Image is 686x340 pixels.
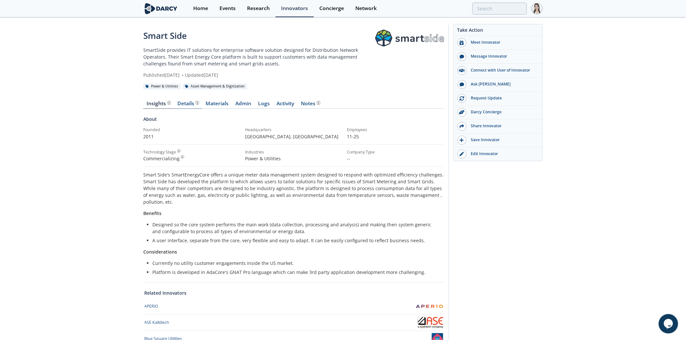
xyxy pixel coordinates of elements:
img: information.svg [181,155,184,159]
div: Published [DATE] Updated [DATE] [143,72,375,78]
div: Take Action [454,27,542,36]
div: Network [355,6,377,11]
div: Save Innovator [467,137,539,143]
div: Employees [347,127,444,133]
p: 11-25 [347,133,444,140]
span: • [181,72,185,78]
p: [GEOGRAPHIC_DATA] , [GEOGRAPHIC_DATA] [245,133,342,140]
div: Headquarters [245,127,342,133]
iframe: chat widget [659,314,680,334]
img: information.svg [177,149,181,153]
div: Darcy Concierge [467,109,539,115]
a: Logs [255,101,273,109]
img: Profile [531,3,543,14]
div: Innovators [281,6,308,11]
div: Concierge [319,6,344,11]
a: ASE Kalkitech ASE Kalkitech [145,317,443,328]
div: Industries [245,149,342,155]
div: Company Type [347,149,444,155]
a: Related Innovators [145,289,187,296]
p: SmartSide provides IT solutions for enterprise software solution designed for Distribution Networ... [143,47,375,67]
div: ASE Kalkitech [145,320,170,325]
a: Materials [202,101,232,109]
strong: Benefits [143,210,161,216]
li: A user interface, separate from the core, very flexible and easy to adapt. It can be easily confi... [152,237,440,244]
p: 2011 [143,133,241,140]
div: Details [178,101,199,106]
a: APERIO APERIO [145,301,443,312]
div: Insights [147,101,171,106]
img: APERIO [416,302,443,311]
div: Asset Management & Digitization [183,84,247,89]
div: Ask [PERSON_NAME] [467,81,539,87]
a: Notes [298,101,324,109]
a: Details [174,101,202,109]
div: Message Innovator [467,53,539,59]
a: Insights [143,101,174,109]
li: Currently no utility customer engagements inside the US market. [152,260,440,266]
img: information.svg [167,101,171,105]
li: Designed so the core system performs the main work (data collection, processing and analysis) and... [152,221,440,235]
div: Smart Side [143,29,375,42]
div: APERIO [145,303,159,309]
div: Events [219,6,236,11]
p: -- [347,155,444,162]
div: Notes [301,101,320,106]
a: Edit Innovator [454,147,542,161]
div: Connect with User of Innovator [467,67,539,73]
div: Technology Stage [143,149,176,155]
li: Platform is developed in AdaCore's GNAT Pro language which can make 3rd party application develop... [152,269,440,276]
input: Advanced Search [472,3,527,15]
div: Meet Innovator [467,40,539,45]
img: information.svg [317,101,320,105]
a: Activity [273,101,298,109]
img: information.svg [195,101,199,105]
a: Admin [232,101,255,109]
span: Power & Utilities [245,155,281,162]
img: ASE Kalkitech [418,317,443,328]
p: Smart Side's SmartEnergyCore offers a unique meter data management system designed to respond wit... [143,171,444,205]
img: logo-wide.svg [143,3,179,14]
div: Founded [143,127,241,133]
div: Share Innovator [467,123,539,129]
div: Edit Innovator [467,151,539,157]
div: About [143,116,444,127]
div: Request Update [467,95,539,101]
button: Save Innovator [454,133,542,147]
div: Home [193,6,208,11]
div: Commercializing [143,155,241,162]
div: Research [247,6,270,11]
strong: Considerations [143,249,177,255]
div: Power & Utilities [143,84,181,89]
